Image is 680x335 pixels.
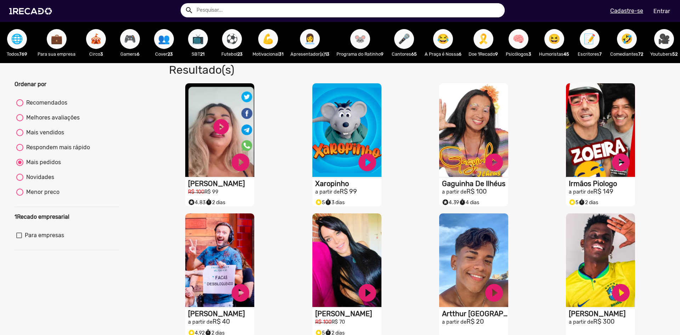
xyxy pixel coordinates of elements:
p: Circo [83,51,109,57]
span: 💪 [262,29,274,49]
button: 🤣 [617,29,637,49]
a: play_circle_filled [483,282,505,303]
button: 📝 [580,29,600,49]
button: 😆 [544,29,564,49]
small: stars [315,199,322,206]
button: ⚽ [222,29,242,49]
p: Doe 1Recado [469,51,498,57]
p: Youtubers [650,51,678,57]
span: 🎪 [90,29,102,49]
p: Programa do Ratinho [336,51,384,57]
small: R$ 100 [315,319,331,325]
small: a partir de [315,189,340,195]
h1: Gaguinha De Ilhéus [442,179,508,188]
button: 👩‍💼 [300,29,320,49]
span: 🎤 [398,29,410,49]
small: stars [569,199,576,206]
a: Entrar [649,5,675,17]
p: SBT [185,51,211,57]
p: Escritores [576,51,603,57]
small: a partir de [569,189,593,195]
b: 9 [495,51,498,57]
div: Menor preco [23,188,59,196]
h2: R$ 300 [569,318,635,326]
video: S1RECADO vídeos dedicados para fãs e empresas [566,213,635,307]
small: timer [325,199,331,206]
mat-icon: Example home icon [185,6,193,15]
h1: Irmãos Piologo [569,179,635,188]
button: 😂 [433,29,453,49]
p: Psicólogos [505,51,532,57]
h1: [PERSON_NAME] [315,309,381,318]
span: 🧠 [512,29,525,49]
video: S1RECADO vídeos dedicados para fãs e empresas [185,83,254,177]
span: 👩‍💼 [304,29,316,49]
h1: [PERSON_NAME] [188,179,254,188]
div: Mais vendidos [23,128,64,137]
p: Cantores [391,51,418,57]
b: Ordenar por [15,81,46,88]
small: R$ 99 [204,189,219,195]
a: play_circle_filled [357,282,378,303]
span: 🌐 [11,29,23,49]
button: 🎗️ [474,29,493,49]
video: S1RECADO vídeos dedicados para fãs e empresas [312,213,381,307]
a: play_circle_filled [230,282,251,303]
a: play_circle_filled [230,152,251,173]
button: 🧠 [509,29,528,49]
i: Selo super talento [188,197,195,206]
span: 🐭 [354,29,366,49]
p: Motivacional [253,51,283,57]
div: Mais pedidos [23,158,61,167]
span: 🤣 [621,29,633,49]
button: 🐭 [350,29,370,49]
small: stars [442,199,449,206]
h2: R$ 149 [569,188,635,196]
b: 21 [200,51,204,57]
i: timer [578,197,585,206]
span: 2 dias [205,200,225,206]
span: 👥 [158,29,170,49]
b: 3 [528,51,531,57]
i: timer [205,197,212,206]
p: Comediantes [610,51,643,57]
i: timer [459,197,466,206]
small: a partir de [442,189,466,195]
button: 🎤 [394,29,414,49]
span: 3 dias [325,200,345,206]
h2: R$ 99 [315,188,381,196]
h1: Resultado(s) [164,63,491,77]
span: 😂 [437,29,449,49]
div: Recomendados [23,99,67,107]
a: play_circle_filled [357,152,378,173]
a: play_circle_filled [483,152,505,173]
p: Cover [151,51,177,57]
small: a partir de [188,319,212,325]
b: 6 [137,51,140,57]
b: 769 [19,51,27,57]
div: Novidades [23,173,54,182]
b: 13 [325,51,329,57]
button: 🎪 [86,29,106,49]
i: Selo super talento [315,197,322,206]
button: 🎥 [654,29,674,49]
div: Respondem mais rápido [23,143,90,152]
b: 72 [638,51,643,57]
b: 45 [563,51,569,57]
small: a partir de [442,319,466,325]
button: Example home icon [182,4,195,16]
small: R$ 70 [331,319,345,325]
p: A Praça é Nossa [425,51,461,57]
div: Melhores avaliações [23,113,80,122]
small: timer [459,199,466,206]
p: Humoristas [539,51,569,57]
input: Pesquisar... [191,3,505,17]
i: Selo super talento [442,197,449,206]
span: 5 [569,200,578,206]
b: 23 [237,51,243,57]
button: 💪 [258,29,278,49]
i: timer [325,197,331,206]
button: 👥 [154,29,174,49]
small: R$ 100 [188,189,204,195]
b: 31 [279,51,283,57]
